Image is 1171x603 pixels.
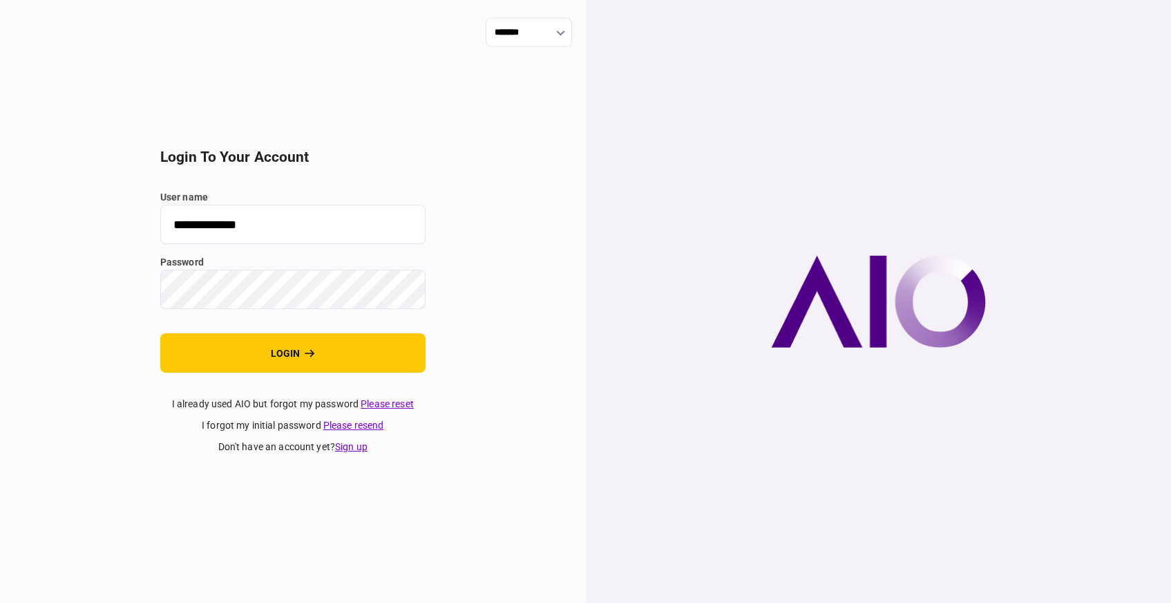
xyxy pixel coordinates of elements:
a: Please resend [323,420,384,431]
div: I already used AIO but forgot my password [160,397,426,411]
div: I forgot my initial password [160,418,426,433]
a: Please reset [361,398,414,409]
a: Sign up [335,441,368,452]
input: show language options [486,18,572,47]
img: AIO company logo [771,255,986,348]
button: login [160,333,426,373]
input: password [160,270,426,309]
h2: login to your account [160,149,426,166]
div: don't have an account yet ? [160,440,426,454]
label: user name [160,190,426,205]
input: user name [160,205,426,244]
label: password [160,255,426,270]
